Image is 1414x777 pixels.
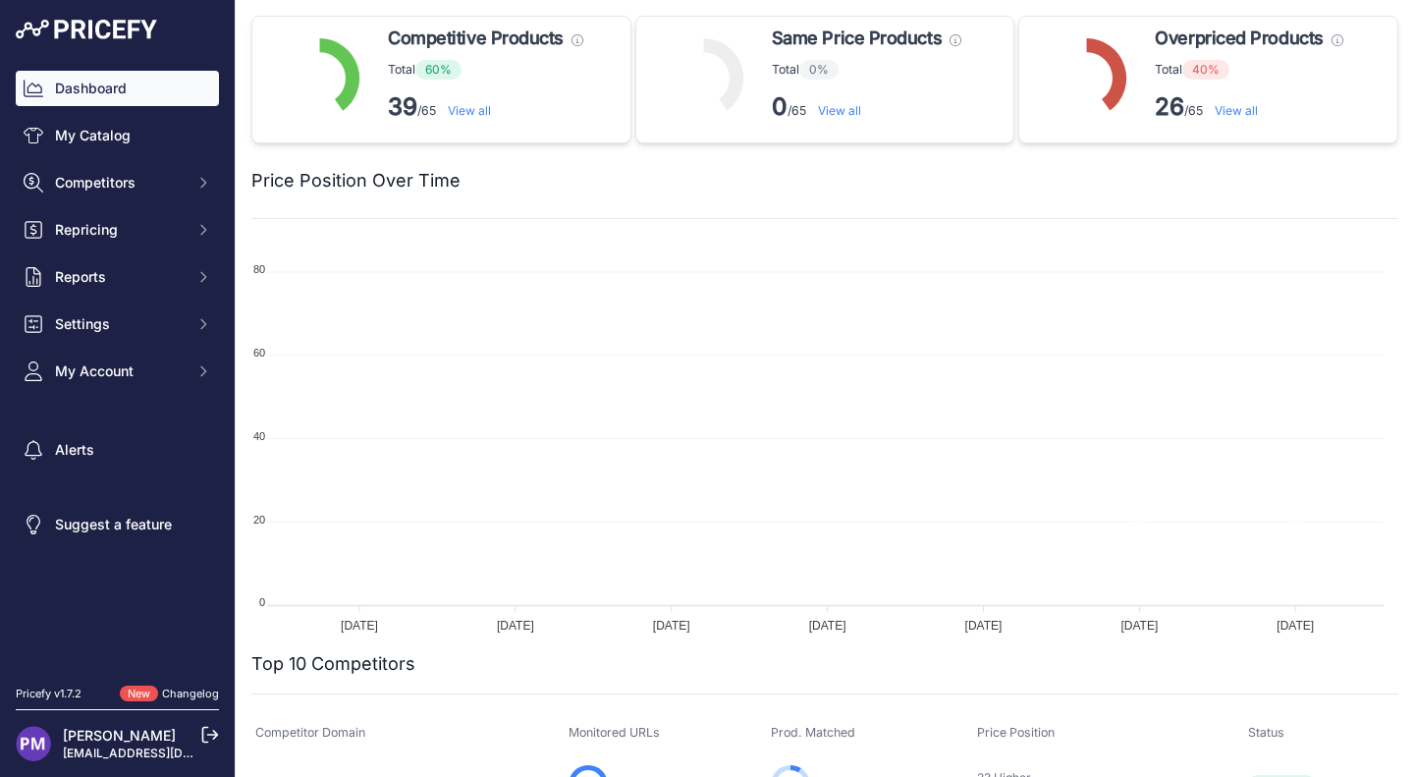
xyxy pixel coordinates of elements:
span: Competitor Domain [255,725,365,740]
a: [EMAIL_ADDRESS][DOMAIN_NAME] [63,746,268,760]
a: View all [1215,103,1258,118]
p: Total [388,60,583,80]
a: Dashboard [16,71,219,106]
a: View all [448,103,491,118]
span: New [120,686,158,702]
span: Price Position [977,725,1055,740]
span: Reports [55,267,184,287]
a: My Catalog [16,118,219,153]
span: Monitored URLs [569,725,660,740]
p: Total [1155,60,1342,80]
tspan: 80 [253,263,265,275]
tspan: [DATE] [341,619,378,633]
tspan: [DATE] [809,619,846,633]
div: Pricefy v1.7.2 [16,686,82,702]
span: Overpriced Products [1155,25,1323,52]
tspan: [DATE] [965,619,1003,633]
button: Reports [16,259,219,295]
h2: Top 10 Competitors [251,650,415,678]
span: 0% [799,60,839,80]
tspan: [DATE] [653,619,690,633]
button: My Account [16,354,219,389]
span: Competitors [55,173,184,193]
span: Prod. Matched [771,725,855,740]
tspan: 0 [259,596,265,608]
tspan: [DATE] [497,619,534,633]
button: Competitors [16,165,219,200]
strong: 0 [772,92,788,121]
tspan: [DATE] [1277,619,1314,633]
span: 40% [1182,60,1229,80]
a: [PERSON_NAME] [63,727,176,744]
span: Repricing [55,220,184,240]
span: Status [1248,725,1284,740]
span: Competitive Products [388,25,564,52]
p: /65 [1155,91,1342,123]
h2: Price Position Over Time [251,167,461,194]
strong: 39 [388,92,417,121]
tspan: 60 [253,347,265,359]
button: Repricing [16,212,219,248]
a: Alerts [16,432,219,468]
tspan: 40 [253,430,265,442]
p: /65 [388,91,583,123]
strong: 26 [1155,92,1184,121]
tspan: 20 [253,514,265,526]
a: Suggest a feature [16,507,219,542]
span: Settings [55,314,184,334]
button: Settings [16,306,219,342]
tspan: [DATE] [1120,619,1158,633]
a: View all [818,103,861,118]
span: 60% [415,60,462,80]
img: Pricefy Logo [16,20,157,39]
span: Same Price Products [772,25,942,52]
p: Total [772,60,961,80]
nav: Sidebar [16,71,219,662]
p: /65 [772,91,961,123]
a: Changelog [162,687,219,700]
span: My Account [55,361,184,381]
